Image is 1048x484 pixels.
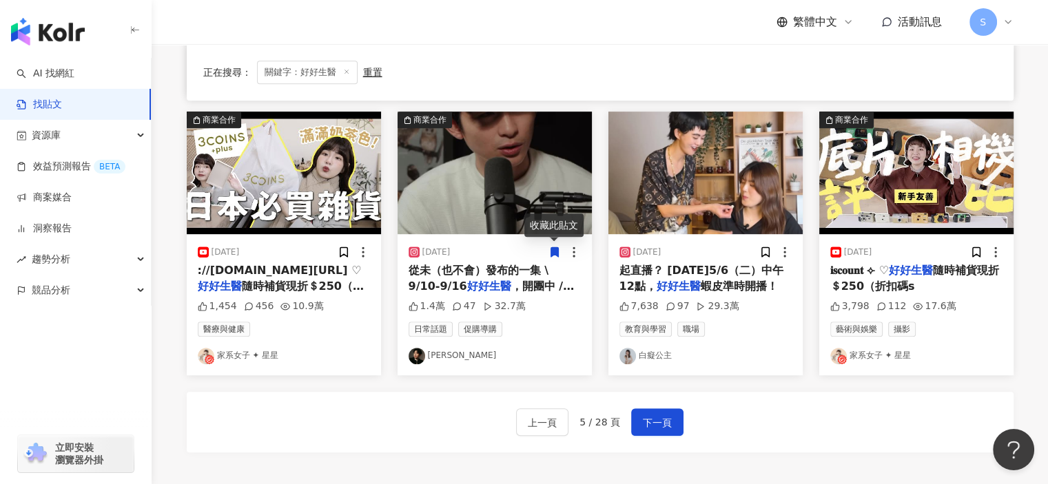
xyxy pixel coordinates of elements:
img: KOL Avatar [830,348,847,364]
button: 商業合作 [398,112,592,234]
div: 重置 [363,67,382,78]
span: 下一頁 [643,414,672,431]
span: 5 / 28 頁 [579,417,620,428]
div: 97 [666,299,690,313]
div: 112 [876,299,907,313]
span: ://[DOMAIN_NAME][URL] ♡ [198,264,362,277]
img: KOL Avatar [198,348,214,364]
span: 立即安裝 瀏覽器外掛 [55,441,103,466]
a: 洞察報告 [17,222,72,235]
span: 隨時補貨現折＄250（折扣碼s [198,280,364,308]
iframe: Help Scout Beacon - Open [993,429,1034,470]
a: searchAI 找網紅 [17,67,74,81]
span: 正在搜尋 ： [203,67,251,78]
span: 促購導購 [458,322,502,337]
span: 職場 [677,322,705,337]
img: KOL Avatar [619,348,636,364]
mark: 好好生醫 [889,264,933,277]
mark: 好好生醫 [198,280,242,293]
div: 商業合作 [835,113,868,127]
button: 商業合作 [819,112,1014,234]
mark: 好好生醫 [657,280,701,293]
mark: 好好生醫 [467,280,511,293]
a: chrome extension立即安裝 瀏覽器外掛 [18,435,134,472]
img: logo [11,18,85,45]
img: post-image [819,112,1014,234]
button: 上一頁 [516,408,568,436]
a: KOL Avatar家系女子 ✦ 星星 [198,348,370,364]
div: 收藏此貼文 [524,213,584,237]
span: rise [17,255,26,264]
a: 效益預測報告BETA [17,160,125,173]
div: 29.3萬 [696,299,739,313]
span: 活動訊息 [898,15,942,28]
div: 1.4萬 [409,299,445,313]
span: 繁體中文 [793,14,837,30]
div: [DATE] [844,246,872,258]
span: S [980,14,986,30]
a: KOL Avatar家系女子 ✦ 星星 [830,348,1003,364]
a: KOL Avatar白癡公主 [619,348,792,364]
a: 商案媒合 [17,191,72,204]
span: 從未（也不會）發布的一集 \ 9/10-9/16 [409,264,548,292]
div: 3,798 [830,299,870,313]
img: post-image [187,112,381,234]
span: 教育與學習 [619,322,672,337]
img: post-image [608,112,803,234]
span: 日常話題 [409,322,453,337]
div: 10.9萬 [280,299,323,313]
div: 47 [452,299,476,313]
div: 1,454 [198,299,237,313]
div: [DATE] [212,246,240,258]
span: 𝐢𝐬𝐜𝐨𝐮𝐧𝐭 ⟣ ♡ [830,264,889,277]
span: 資源庫 [32,120,61,151]
span: 藝術與娛樂 [830,322,883,337]
div: 456 [244,299,274,313]
span: 趨勢分析 [32,244,70,275]
button: 商業合作 [187,112,381,234]
div: 商業合作 [203,113,236,127]
span: 攝影 [888,322,916,337]
img: post-image [398,112,592,234]
span: 隨時補貨現折＄250（折扣碼s [830,264,999,292]
div: 商業合作 [413,113,446,127]
a: KOL Avatar[PERSON_NAME] [409,348,581,364]
span: 蝦皮準時開播！ [701,280,778,293]
div: 32.7萬 [483,299,526,313]
div: [DATE] [422,246,451,258]
span: 競品分析 [32,275,70,306]
div: 17.6萬 [913,299,956,313]
img: KOL Avatar [409,348,425,364]
button: 下一頁 [631,408,684,436]
div: [DATE] [633,246,661,258]
span: 上一頁 [528,414,557,431]
span: 起直播？ [DATE]5/6（二）中午12點， [619,264,784,292]
span: 醫療與健康 [198,322,250,337]
span: 關鍵字：好好生醫 [257,61,358,84]
img: chrome extension [22,443,49,465]
a: 找貼文 [17,98,62,112]
div: 7,638 [619,299,659,313]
